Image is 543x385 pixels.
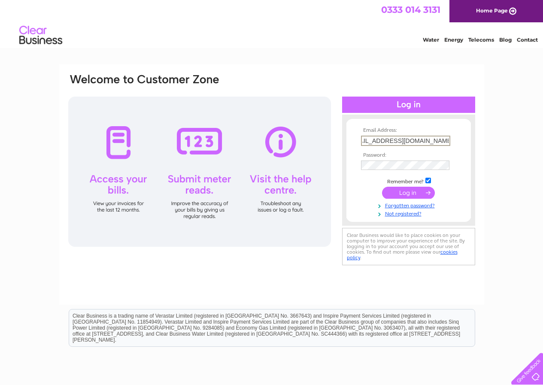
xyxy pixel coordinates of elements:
[359,127,458,133] th: Email Address:
[382,187,435,199] input: Submit
[468,36,494,43] a: Telecoms
[361,201,458,209] a: Forgotten password?
[359,152,458,158] th: Password:
[499,36,512,43] a: Blog
[517,36,538,43] a: Contact
[381,4,440,15] a: 0333 014 3131
[19,22,63,49] img: logo.png
[359,176,458,185] td: Remember me?
[361,209,458,217] a: Not registered?
[444,36,463,43] a: Energy
[347,249,458,261] a: cookies policy
[342,228,475,265] div: Clear Business would like to place cookies on your computer to improve your experience of the sit...
[423,36,439,43] a: Water
[69,5,475,42] div: Clear Business is a trading name of Verastar Limited (registered in [GEOGRAPHIC_DATA] No. 3667643...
